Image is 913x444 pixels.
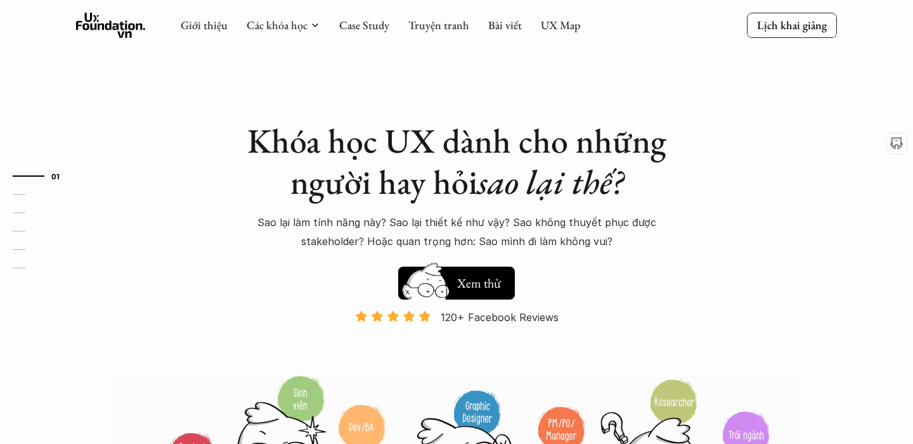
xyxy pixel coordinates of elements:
strong: 01 [51,172,60,181]
a: 120+ Facebook Reviews [344,310,569,374]
a: Xem thử [398,260,515,300]
p: 120+ Facebook Reviews [441,308,559,327]
h5: Xem thử [455,274,502,292]
a: Truyện tranh [408,18,469,32]
em: sao lại thế? [477,160,623,204]
a: 01 [13,168,73,184]
p: Sao lại làm tính năng này? Sao lại thiết kế như vậy? Sao không thuyết phục được stakeholder? Hoặc... [235,213,678,251]
a: Giới thiệu [181,18,228,32]
a: Case Study [339,18,389,32]
a: Lịch khai giảng [747,13,837,37]
a: UX Map [541,18,581,32]
a: Các khóa học [247,18,308,32]
a: Bài viết [488,18,522,32]
p: Lịch khai giảng [757,18,827,32]
h1: Khóa học UX dành cho những người hay hỏi [235,120,678,203]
